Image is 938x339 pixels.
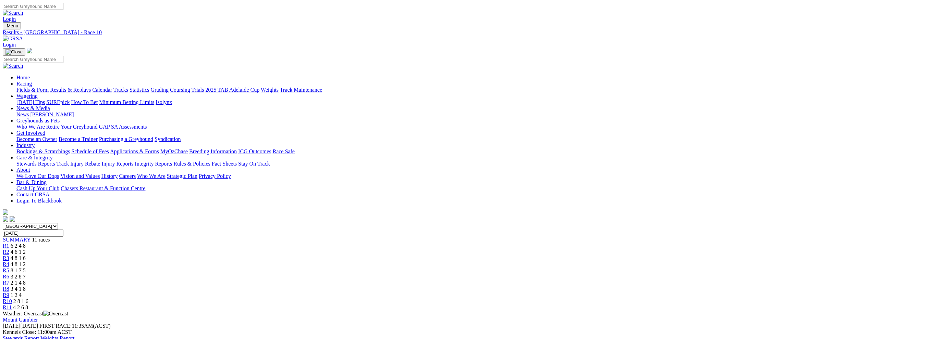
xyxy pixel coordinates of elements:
[16,99,45,105] a: [DATE] Tips
[3,29,935,36] a: Results - [GEOGRAPHIC_DATA] - Race 10
[16,148,70,154] a: Bookings & Scratchings
[173,161,210,167] a: Rules & Policies
[7,23,18,28] span: Menu
[5,49,23,55] img: Close
[137,173,166,179] a: Who We Are
[16,130,45,136] a: Get Involved
[50,87,91,93] a: Results & Replays
[27,48,32,53] img: logo-grsa-white.png
[16,155,53,160] a: Care & Integrity
[3,16,16,22] a: Login
[16,161,935,167] div: Care & Integrity
[3,274,9,279] a: R6
[16,185,935,192] div: Bar & Dining
[71,148,109,154] a: Schedule of Fees
[160,148,188,154] a: MyOzChase
[16,167,30,173] a: About
[130,87,149,93] a: Statistics
[280,87,322,93] a: Track Maintenance
[16,99,935,105] div: Wagering
[11,286,26,292] span: 3 4 1 8
[3,63,23,69] img: Search
[11,274,26,279] span: 3 2 8 7
[3,255,9,261] a: R3
[16,118,60,123] a: Greyhounds as Pets
[156,99,172,105] a: Isolynx
[59,136,98,142] a: Become a Trainer
[3,237,31,243] a: SUMMARY
[3,292,9,298] a: R9
[60,173,100,179] a: Vision and Values
[46,124,98,130] a: Retire Your Greyhound
[101,173,118,179] a: History
[3,298,12,304] a: R10
[191,87,204,93] a: Trials
[113,87,128,93] a: Tracks
[16,75,30,80] a: Home
[3,311,68,316] span: Weather: Overcast
[71,99,98,105] a: How To Bet
[16,192,49,197] a: Contact GRSA
[119,173,136,179] a: Careers
[3,329,935,335] div: Kennels Close: 11:00am ACST
[3,230,63,237] input: Select date
[3,261,9,267] a: R4
[16,142,35,148] a: Industry
[238,161,270,167] a: Stay On Track
[46,99,70,105] a: SUREpick
[3,243,9,249] span: R1
[272,148,294,154] a: Race Safe
[151,87,169,93] a: Grading
[92,87,112,93] a: Calendar
[11,280,26,286] span: 2 1 4 8
[3,48,25,56] button: Toggle navigation
[205,87,259,93] a: 2025 TAB Adelaide Cup
[3,36,23,42] img: GRSA
[11,243,26,249] span: 6 2 4 8
[3,323,21,329] span: [DATE]
[39,323,72,329] span: FIRST RACE:
[170,87,190,93] a: Coursing
[261,87,279,93] a: Weights
[16,87,935,93] div: Racing
[3,317,38,323] a: Mount Gambier
[16,124,45,130] a: Who We Are
[16,93,38,99] a: Wagering
[16,112,935,118] div: News & Media
[135,161,172,167] a: Integrity Reports
[155,136,181,142] a: Syndication
[39,323,111,329] span: 11:35AM(ACST)
[30,112,74,117] a: [PERSON_NAME]
[11,261,26,267] span: 4 8 1 2
[3,42,16,48] a: Login
[3,22,21,29] button: Toggle navigation
[11,268,26,273] span: 8 1 7 5
[167,173,197,179] a: Strategic Plan
[3,3,63,10] input: Search
[16,105,50,111] a: News & Media
[3,323,38,329] span: [DATE]
[16,124,935,130] div: Greyhounds as Pets
[16,179,47,185] a: Bar & Dining
[3,304,12,310] span: R11
[212,161,237,167] a: Fact Sheets
[3,216,8,222] img: facebook.svg
[101,161,133,167] a: Injury Reports
[16,173,935,179] div: About
[3,249,9,255] a: R2
[3,56,63,63] input: Search
[3,286,9,292] a: R8
[13,298,28,304] span: 2 8 1 6
[3,209,8,215] img: logo-grsa-white.png
[3,280,9,286] a: R7
[238,148,271,154] a: ICG Outcomes
[11,249,26,255] span: 4 6 1 2
[16,161,55,167] a: Stewards Reports
[16,173,59,179] a: We Love Our Dogs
